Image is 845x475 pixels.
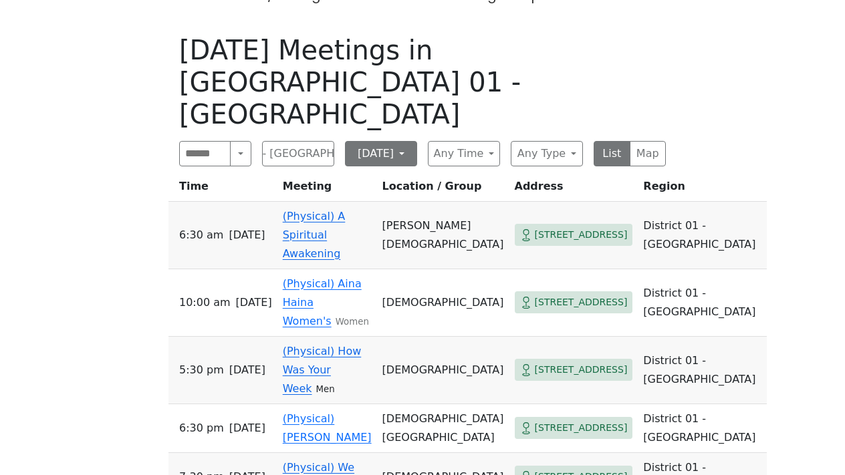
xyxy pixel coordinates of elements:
button: Search [230,141,251,166]
th: Region [638,177,766,202]
span: [DATE] [236,293,272,312]
span: 6:30 PM [179,419,224,438]
td: [DEMOGRAPHIC_DATA] [377,269,509,337]
span: [STREET_ADDRESS] [535,294,628,311]
th: Location / Group [377,177,509,202]
span: [STREET_ADDRESS] [535,226,628,243]
a: (Physical) A Spiritual Awakening [283,210,346,260]
td: District 01 - [GEOGRAPHIC_DATA] [638,269,766,337]
span: 6:30 AM [179,226,223,245]
span: [STREET_ADDRESS] [535,420,628,436]
span: [DATE] [229,226,265,245]
th: Time [168,177,277,202]
td: District 01 - [GEOGRAPHIC_DATA] [638,202,766,269]
button: List [594,141,630,166]
button: Any Type [511,141,583,166]
td: [PERSON_NAME][DEMOGRAPHIC_DATA] [377,202,509,269]
th: Address [509,177,638,202]
span: [DATE] [229,419,265,438]
button: Map [630,141,667,166]
span: [STREET_ADDRESS] [535,361,628,378]
button: [DATE] [345,141,417,166]
span: [DATE] [229,361,265,379]
td: District 01 - [GEOGRAPHIC_DATA] [638,337,766,404]
small: Women [336,317,369,327]
a: (Physical) [PERSON_NAME] [283,412,372,444]
input: Search [179,141,231,166]
small: Men [316,384,335,394]
h1: [DATE] Meetings in [GEOGRAPHIC_DATA] 01 - [GEOGRAPHIC_DATA] [179,34,666,130]
th: Meeting [277,177,377,202]
td: District 01 - [GEOGRAPHIC_DATA] [638,404,766,453]
button: District 01 - [GEOGRAPHIC_DATA] [262,141,334,166]
td: [DEMOGRAPHIC_DATA] [377,337,509,404]
a: (Physical) How Was Your Week [283,345,362,395]
span: 5:30 PM [179,361,224,379]
button: Any Time [428,141,500,166]
td: [DEMOGRAPHIC_DATA][GEOGRAPHIC_DATA] [377,404,509,453]
a: (Physical) Aina Haina Women's [283,277,362,327]
span: 10:00 AM [179,293,231,312]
